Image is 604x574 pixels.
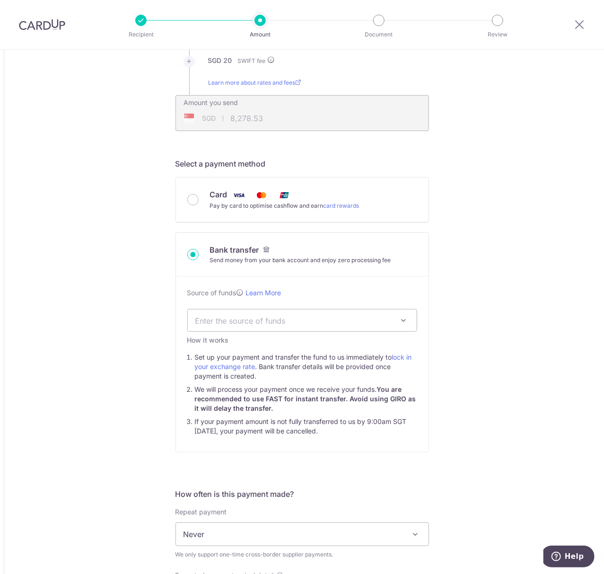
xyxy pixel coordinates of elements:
img: Union Pay [275,189,294,201]
li: We will process your payment once we receive your funds. [195,385,417,413]
label: Amount you send [184,98,238,107]
div: We only support one-time cross-border supplier payments. [175,550,429,559]
iframe: Opens a widget where you can find more information [543,546,595,569]
li: Set up your payment and transfer the fund to us immediately to . Bank transfer details will be pr... [195,353,417,381]
p: Source of funds [187,288,417,298]
a: Learn more about rates and fees [209,78,301,95]
span: Never [176,523,429,546]
a: Learn More [246,289,281,297]
span: Card [210,190,228,199]
div: How it works [187,336,417,345]
span: Bank transfer [210,245,259,255]
div: Card Visa Mastercard Union Pay Pay by card to optimise cashflow and earncard rewards [187,189,417,211]
p: Review [463,30,533,39]
p: Recipient [106,30,176,39]
img: CardUp [19,19,65,30]
a: card rewards [324,202,359,209]
img: Mastercard [252,189,271,201]
label: SWIFT fee [238,56,275,66]
label: 20 [224,56,232,65]
p: Amount [225,30,295,39]
div: Bank transfer Send money from your bank account and enjoy zero processing fee [187,244,417,265]
label: SGD [208,56,222,65]
span: You are recommended to use FAST for instant transfer. Avoid using GIRO as it will delay the trans... [195,385,416,412]
li: If your payment amount is not fully transferred to us by 9:00am SGT [DATE], your payment will be ... [195,417,417,436]
h5: How often is this payment made? [175,488,429,500]
img: Visa [229,189,248,201]
label: Repeat payment [175,507,227,517]
span: SGD [202,114,216,123]
span: Enter the source of funds [195,315,394,326]
span: Never [175,522,429,546]
h5: Select a payment method [175,158,429,169]
div: Send money from your bank account and enjoy zero processing fee [210,256,391,265]
p: Document [344,30,414,39]
div: Pay by card to optimise cashflow and earn [210,201,359,211]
